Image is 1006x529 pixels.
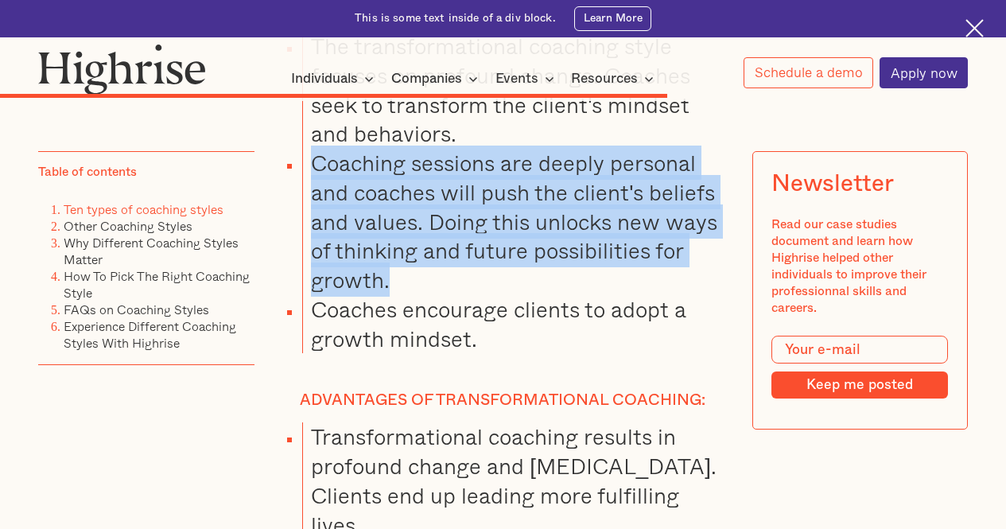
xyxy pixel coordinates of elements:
[278,391,729,410] h4: Advantages of transformational coaching:
[771,336,948,399] form: Modal Form
[571,69,658,88] div: Resources
[64,300,209,319] a: FAQs on Coaching Styles
[291,69,358,88] div: Individuals
[64,317,236,352] a: Experience Different Coaching Styles With Highrise
[571,69,638,88] div: Resources
[771,216,948,317] div: Read our case studies document and learn how Highrise helped other individuals to improve their p...
[391,69,483,88] div: Companies
[38,164,137,181] div: Table of contents
[495,69,559,88] div: Events
[291,69,379,88] div: Individuals
[355,11,556,26] div: This is some text inside of a div block.
[880,57,968,88] a: Apply now
[64,233,239,269] a: Why Different Coaching Styles Matter
[391,69,462,88] div: Companies
[574,6,651,31] a: Learn More
[64,200,223,219] a: Ten types of coaching styles
[744,57,873,88] a: Schedule a demo
[965,19,984,37] img: Cross icon
[771,336,948,364] input: Your e-mail
[771,371,948,398] input: Keep me posted
[771,170,893,197] div: Newsletter
[64,216,192,235] a: Other Coaching Styles
[495,69,538,88] div: Events
[302,149,728,295] li: Coaching sessions are deeply personal and coaches will push the client's beliefs and values. Doin...
[64,266,250,302] a: How To Pick The Right Coaching Style
[302,295,728,354] li: Coaches encourage clients to adopt a growth mindset.
[38,44,206,95] img: Highrise logo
